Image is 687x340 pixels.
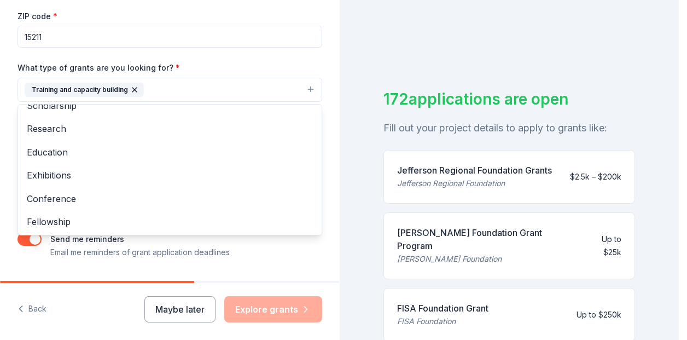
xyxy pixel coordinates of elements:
span: Conference [27,192,313,206]
span: Fellowship [27,215,313,229]
span: Education [27,145,313,159]
span: Research [27,122,313,136]
span: Scholarship [27,99,313,113]
span: Exhibitions [27,168,313,182]
button: Training and capacity building [18,78,322,102]
div: Training and capacity building [18,104,322,235]
div: Training and capacity building [25,83,144,97]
